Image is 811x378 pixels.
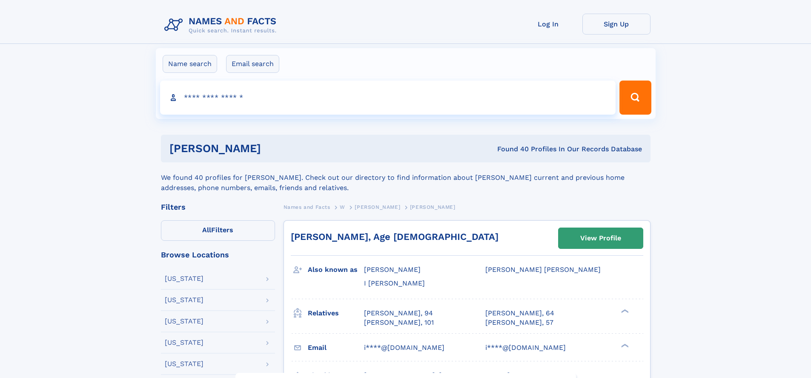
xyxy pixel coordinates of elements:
div: Browse Locations [161,251,275,259]
div: [US_STATE] [165,275,203,282]
span: All [202,226,211,234]
div: View Profile [580,228,621,248]
h3: Email [308,340,364,355]
div: Filters [161,203,275,211]
div: [US_STATE] [165,297,203,303]
a: [PERSON_NAME], 94 [364,309,433,318]
div: [US_STATE] [165,318,203,325]
a: W [340,202,345,212]
a: [PERSON_NAME], 101 [364,318,434,327]
a: [PERSON_NAME], 64 [485,309,554,318]
h3: Also known as [308,263,364,277]
button: Search Button [619,81,651,115]
a: [PERSON_NAME], 57 [485,318,553,327]
a: Sign Up [582,14,651,35]
a: Log In [514,14,582,35]
div: We found 40 profiles for [PERSON_NAME]. Check out our directory to find information about [PERSON... [161,162,651,193]
label: Name search [163,55,217,73]
div: ❯ [619,343,629,348]
a: [PERSON_NAME], Age [DEMOGRAPHIC_DATA] [291,231,499,242]
div: Found 40 Profiles In Our Records Database [379,144,642,154]
div: [US_STATE] [165,339,203,346]
span: W [340,204,345,210]
span: [PERSON_NAME] [PERSON_NAME] [485,265,601,274]
span: [PERSON_NAME] [364,265,421,274]
a: View Profile [559,228,643,248]
div: ❯ [619,308,629,314]
h3: Relatives [308,306,364,320]
span: [PERSON_NAME] [355,204,400,210]
input: search input [160,81,616,115]
label: Email search [226,55,279,73]
a: Names and Facts [284,202,330,212]
label: Filters [161,220,275,241]
span: [PERSON_NAME] [410,204,456,210]
div: [US_STATE] [165,361,203,367]
a: [PERSON_NAME] [355,202,400,212]
h1: [PERSON_NAME] [169,143,379,154]
span: I [PERSON_NAME] [364,279,425,287]
img: Logo Names and Facts [161,14,284,37]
